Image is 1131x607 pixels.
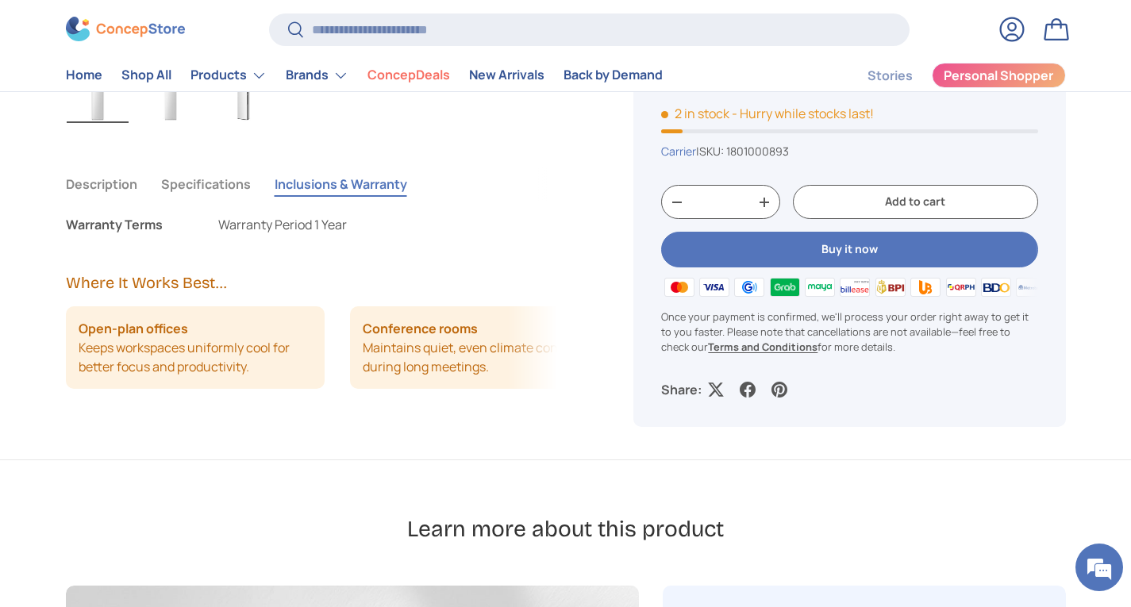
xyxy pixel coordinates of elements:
[661,144,696,159] a: Carrier
[661,275,696,299] img: master
[218,215,347,234] p: Warranty Period 1 Year
[66,60,102,91] a: Home
[260,8,298,46] div: Minimize live chat window
[726,144,789,159] span: 1801000893
[873,275,908,299] img: bpi
[767,275,802,299] img: grabpay
[837,275,872,299] img: billease
[181,60,276,91] summary: Products
[708,340,817,354] a: Terms and Conditions
[66,215,193,234] div: Warranty Terms
[932,63,1066,88] a: Personal Shopper
[92,200,219,360] span: We're online!
[66,272,558,294] h2: Where It Works Best...
[732,105,874,122] p: - Hurry while stocks last!
[943,275,978,299] img: qrph
[276,60,358,91] summary: Brands
[350,306,610,389] li: Maintains quiet, even climate control during long meetings.
[66,17,185,42] img: ConcepStore
[66,306,325,389] li: Keeps workspaces uniformly cool for better focus and productivity.
[367,60,450,91] a: ConcepDeals
[121,60,171,91] a: Shop All
[564,60,663,91] a: Back by Demand
[829,60,1066,91] nav: Secondary
[661,232,1037,267] button: Buy it now
[79,319,188,338] strong: Open‑plan offices
[697,275,732,299] img: visa
[66,166,137,202] button: Description
[1014,275,1048,299] img: metrobank
[275,166,407,202] button: Inclusions & Warranty
[732,275,767,299] img: gcash
[908,275,943,299] img: ubp
[699,144,724,159] span: SKU:
[979,275,1014,299] img: bdo
[83,89,267,109] div: Chat with us now
[363,319,478,338] strong: Conference rooms
[944,70,1053,83] span: Personal Shopper
[696,144,789,159] span: |
[469,60,544,91] a: New Arrivals
[161,166,251,202] button: Specifications
[661,105,729,122] span: 2 in stock
[407,515,724,544] h2: Learn more about this product
[661,380,702,399] p: Share:
[867,60,913,91] a: Stories
[793,185,1037,219] button: Add to cart
[661,309,1037,355] p: Once your payment is confirmed, we'll process your order right away to get it to you faster. Plea...
[802,275,837,299] img: maya
[8,433,302,489] textarea: Type your message and hit 'Enter'
[66,60,663,91] nav: Primary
